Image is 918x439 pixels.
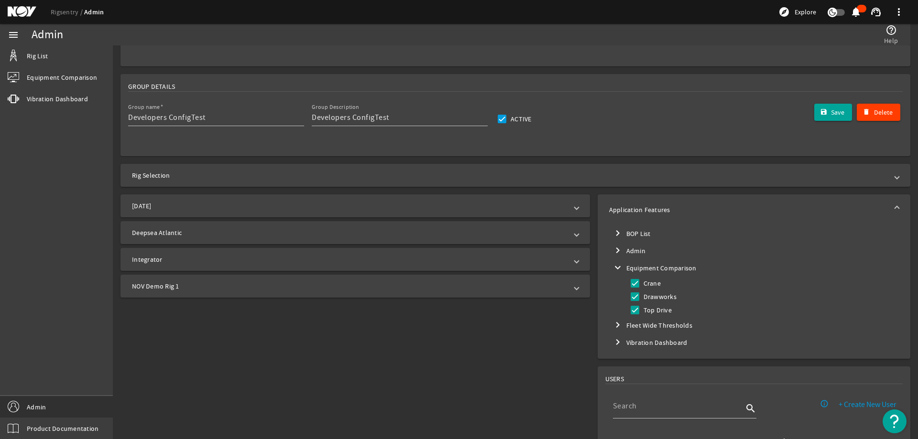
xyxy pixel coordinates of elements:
span: Admin [27,402,46,412]
span: Rig List [27,51,48,61]
mat-icon: vibration [8,93,19,105]
span: Delete [874,107,893,117]
mat-icon: chevron_right [612,227,623,239]
label: Active [509,114,532,124]
button: Open Resource Center [883,409,907,433]
mat-expansion-panel-header: Rig Selection [120,164,910,187]
mat-expansion-panel-header: Deepsea Atlantic [120,221,590,244]
button: Toggle Equipment Comparison [609,259,626,277]
mat-label: Group name [128,104,160,111]
input: Search [613,400,743,412]
a: Rigsentry [51,8,84,16]
span: Equipment Comparison [27,73,97,82]
mat-panel-title: [DATE] [132,201,567,211]
span: Group Details [128,82,175,91]
button: more_vert [887,0,910,23]
button: Delete [857,104,900,121]
button: Toggle BOP List [609,225,626,242]
mat-panel-title: Integrator [132,255,567,264]
mat-icon: info_outline [820,399,829,408]
mat-icon: help_outline [885,24,897,36]
i: search [745,403,756,414]
mat-expansion-panel-header: Application Features [598,194,910,225]
mat-icon: support_agent [870,6,882,18]
mat-panel-title: Rig Selection [132,171,887,180]
mat-icon: chevron_right [612,336,623,348]
mat-tree-node: BOP List [609,225,899,242]
label: Crane [642,278,661,288]
mat-tree-node: Fleet Wide Thresholds [609,317,899,334]
button: Explore [775,4,820,20]
button: Toggle Vibration Dashboard [609,334,626,351]
div: Application Features [598,225,910,359]
button: Toggle Admin [609,242,626,259]
label: Top Drive [642,305,672,315]
mat-expansion-panel-header: NOV Demo Rig 1 [120,275,590,298]
mat-expansion-panel-header: [DATE] [120,194,590,217]
mat-expansion-panel-header: Integrator [120,248,590,271]
mat-panel-title: Deepsea Atlantic [132,228,567,237]
mat-tree-node: Vibration Dashboard [609,334,899,351]
mat-icon: explore [778,6,790,18]
mat-icon: expand_more [612,262,623,273]
span: Explore [795,7,816,17]
span: Save [831,107,844,117]
span: + Create New User [839,400,896,409]
button: + Create New User [831,396,904,413]
button: Toggle Fleet Wide Thresholds [609,317,626,334]
a: Admin [84,8,104,17]
mat-label: Group Description [312,104,359,111]
mat-icon: notifications [850,6,862,18]
mat-icon: chevron_right [612,319,623,331]
mat-tree-node: Equipment Comparison [609,259,899,277]
label: Drawworks [642,292,677,301]
button: Save [814,104,852,121]
mat-icon: menu [8,29,19,41]
mat-panel-title: Application Features [609,205,887,214]
span: USERS [605,374,624,384]
mat-icon: chevron_right [612,245,623,256]
span: Product Documentation [27,424,98,433]
mat-tree-node: Admin [609,242,899,259]
span: Help [884,36,898,45]
div: Admin [32,30,63,40]
span: Vibration Dashboard [27,94,88,104]
mat-panel-title: NOV Demo Rig 1 [132,281,567,291]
